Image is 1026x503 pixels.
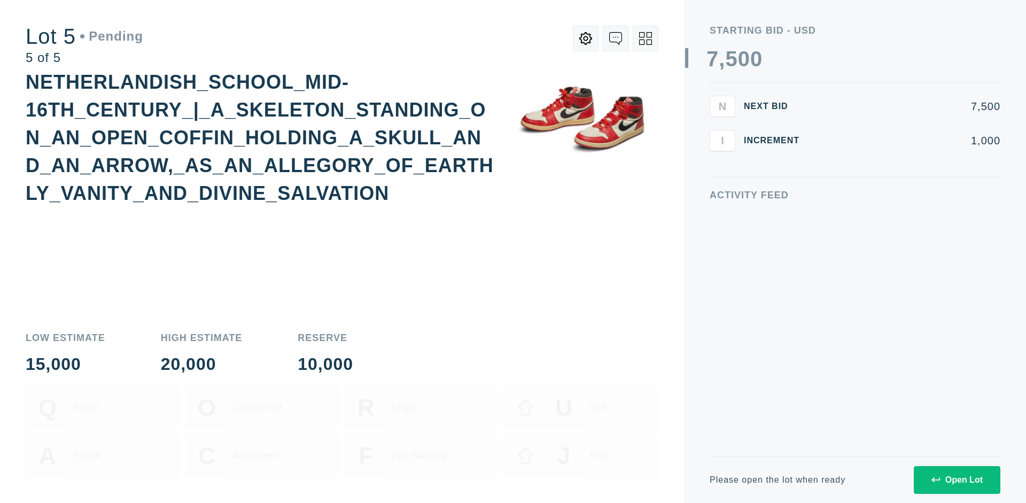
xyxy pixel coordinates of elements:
div: Low Estimate [26,333,105,343]
button: Open Lot [914,466,1000,494]
div: Increment [744,136,808,145]
button: N [710,96,735,117]
div: , [719,48,725,262]
div: High Estimate [161,333,243,343]
div: Starting Bid - USD [710,26,1000,35]
div: 1,000 [817,135,1000,146]
div: Next Bid [744,102,808,111]
div: 15,000 [26,355,105,373]
div: Lot 5 [26,26,143,47]
div: Activity Feed [710,190,1000,200]
div: 20,000 [161,355,243,373]
div: Open Lot [931,475,983,485]
div: 10,000 [298,355,353,373]
div: NETHERLANDISH_SCHOOL_MID-16TH_CENTURY_|_A_SKELETON_STANDING_ON_AN_OPEN_COFFIN_HOLDING_A_SKULL_AND... [26,71,494,204]
div: 7,500 [817,101,1000,112]
span: N [719,100,726,112]
div: 0 [750,48,763,69]
div: Please open the lot when ready [710,476,845,484]
span: I [721,134,724,146]
div: 7 [706,48,719,69]
div: 5 of 5 [26,51,143,64]
div: 5 [725,48,737,69]
div: 0 [738,48,750,69]
button: I [710,130,735,151]
div: Reserve [298,333,353,343]
div: Pending [80,30,143,43]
